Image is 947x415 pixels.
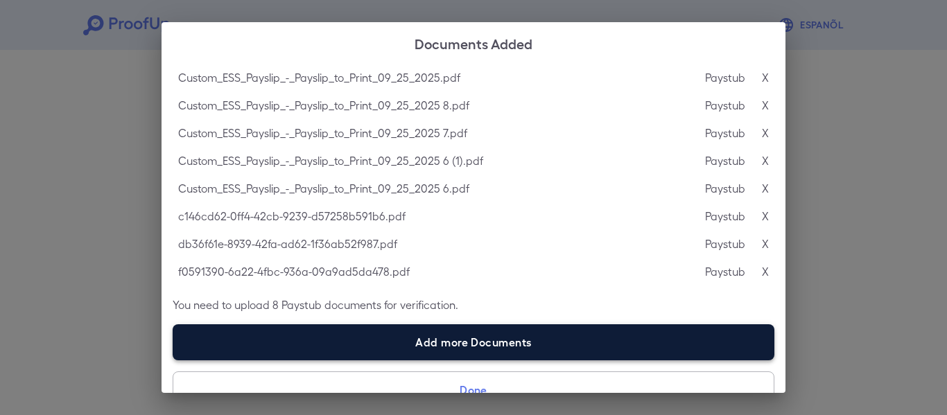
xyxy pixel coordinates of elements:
p: Paystub [705,97,745,114]
p: Paystub [705,263,745,280]
p: X [762,208,769,224]
p: X [762,180,769,197]
p: Custom_ESS_Payslip_-_Payslip_to_Print_09_25_2025 6.pdf [178,180,469,197]
p: f0591390-6a22-4fbc-936a-09a9ad5da478.pdf [178,263,410,280]
p: Paystub [705,152,745,169]
p: X [762,236,769,252]
p: X [762,152,769,169]
p: Paystub [705,125,745,141]
p: Custom_ESS_Payslip_-_Payslip_to_Print_09_25_2025 7.pdf [178,125,467,141]
p: X [762,263,769,280]
p: You need to upload 8 Paystub documents for verification. [173,297,774,313]
p: Paystub [705,69,745,86]
h2: Documents Added [162,22,785,64]
p: Paystub [705,236,745,252]
p: db36f61e-8939-42fa-ad62-1f36ab52f987.pdf [178,236,397,252]
p: X [762,97,769,114]
button: Done [173,371,774,409]
p: Paystub [705,180,745,197]
label: Add more Documents [173,324,774,360]
p: c146cd62-0ff4-42cb-9239-d57258b591b6.pdf [178,208,406,224]
p: Custom_ESS_Payslip_-_Payslip_to_Print_09_25_2025 6 (1).pdf [178,152,483,169]
p: X [762,125,769,141]
p: Custom_ESS_Payslip_-_Payslip_to_Print_09_25_2025.pdf [178,69,460,86]
p: Custom_ESS_Payslip_-_Payslip_to_Print_09_25_2025 8.pdf [178,97,469,114]
p: Paystub [705,208,745,224]
p: X [762,69,769,86]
